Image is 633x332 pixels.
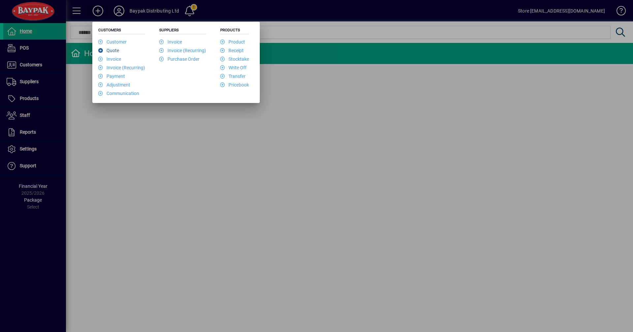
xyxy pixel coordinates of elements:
a: Quote [98,48,119,53]
a: Purchase Order [159,56,199,62]
h5: Products [220,28,249,34]
a: Receipt [220,48,244,53]
h5: Customers [98,28,145,34]
a: Write Off [220,65,247,70]
a: Customer [98,39,127,45]
a: Adjustment [98,82,130,87]
a: Invoice (Recurring) [98,65,145,70]
a: Payment [98,74,125,79]
a: Pricebook [220,82,249,87]
a: Communication [98,91,139,96]
a: Invoice [159,39,182,45]
a: Transfer [220,74,246,79]
h5: Suppliers [159,28,206,34]
a: Invoice (Recurring) [159,48,206,53]
a: Stocktake [220,56,249,62]
a: Product [220,39,245,45]
a: Invoice [98,56,121,62]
